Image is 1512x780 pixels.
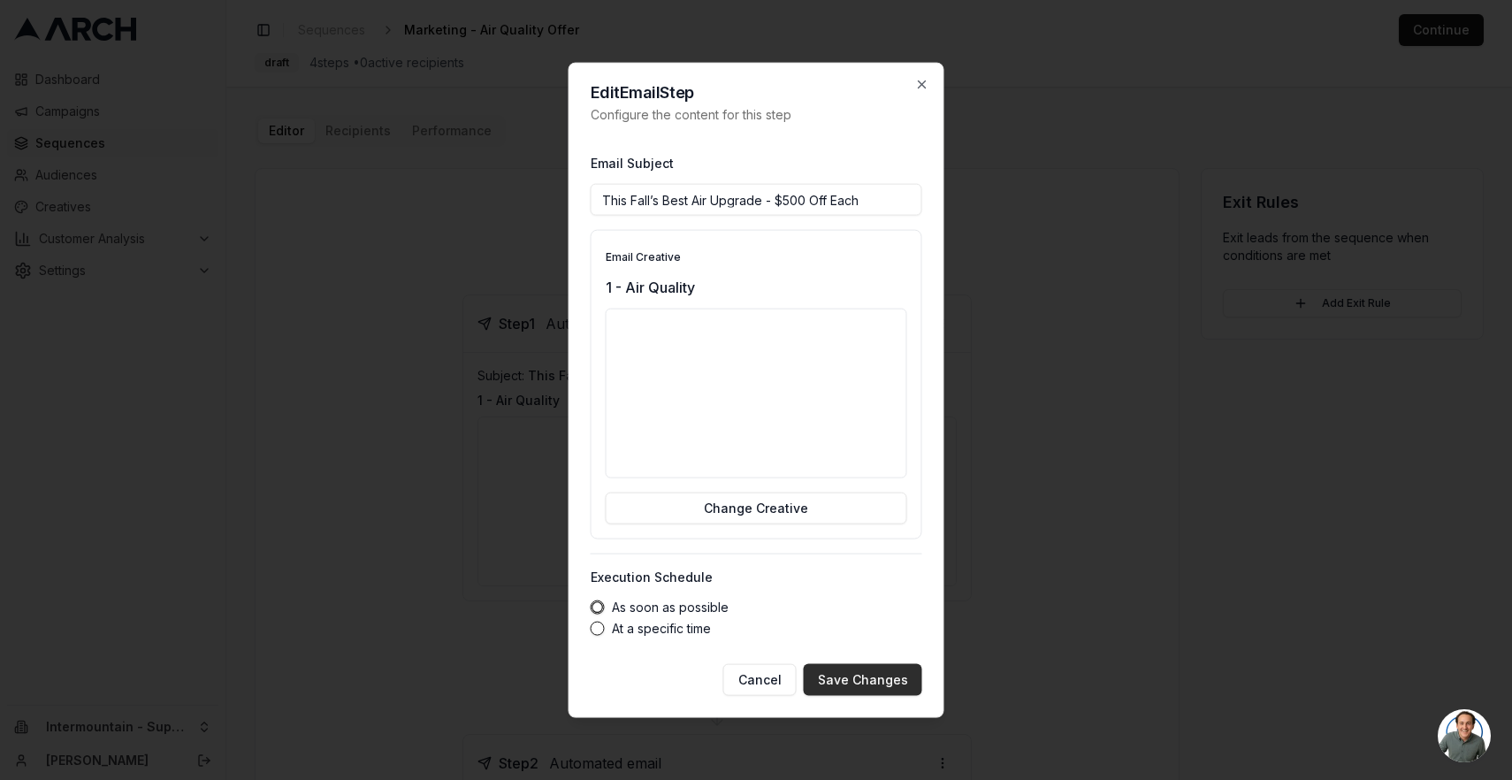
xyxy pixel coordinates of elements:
[591,184,922,216] input: Enter email subject line
[804,663,922,695] button: Save Changes
[612,622,711,634] label: At a specific time
[591,106,922,124] p: Configure the content for this step
[612,600,729,613] label: As soon as possible
[606,250,681,264] label: Email Creative
[591,85,922,101] h2: Edit Email Step
[606,492,907,524] button: Change Creative
[591,156,674,171] label: Email Subject
[723,663,797,695] button: Cancel
[591,568,922,585] h4: Execution Schedule
[606,277,907,298] p: 1 - Air Quality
